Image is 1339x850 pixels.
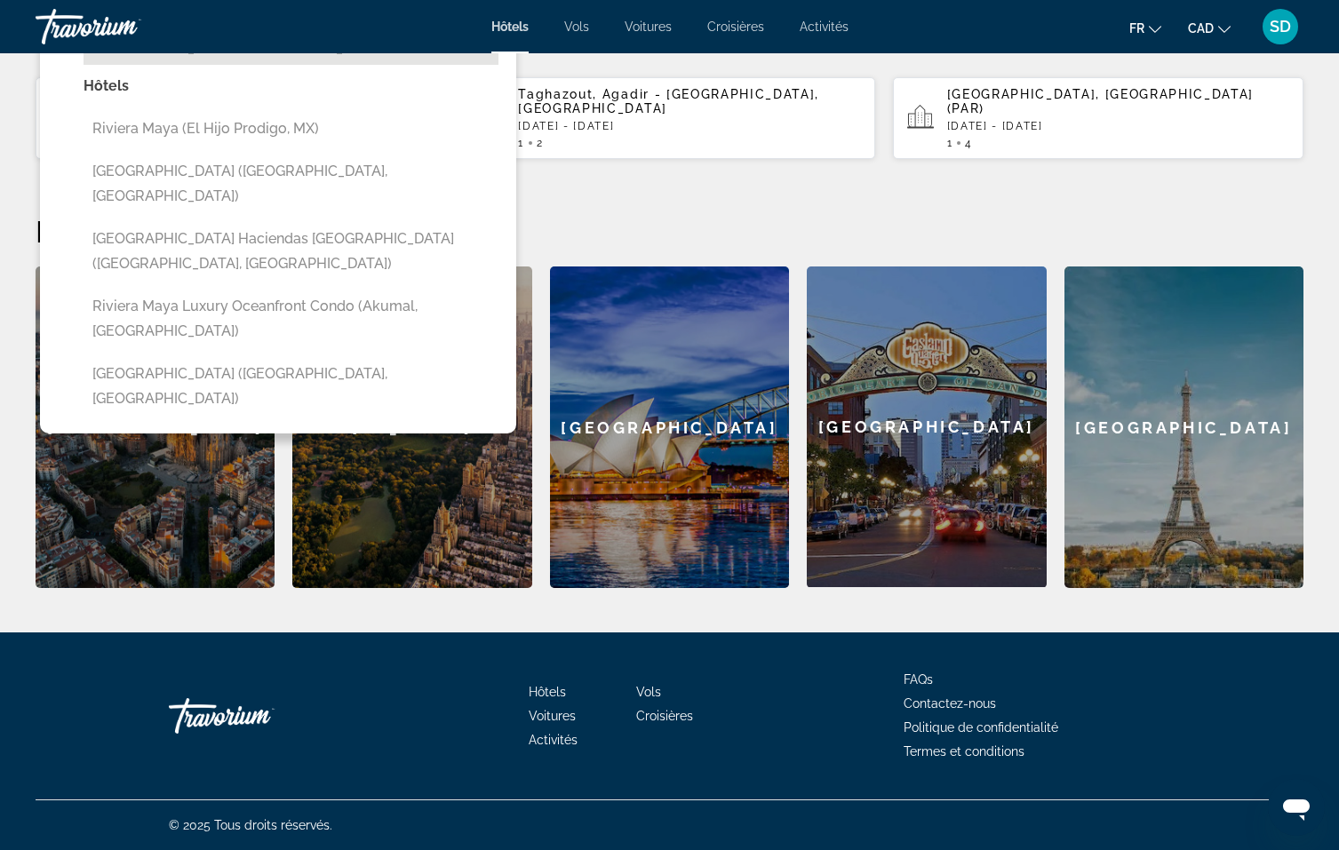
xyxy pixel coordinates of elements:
[1129,21,1144,36] span: fr
[169,818,332,832] span: © 2025 Tous droits réservés.
[518,120,860,132] p: [DATE] - [DATE]
[518,137,524,149] span: 1
[84,222,498,281] button: [GEOGRAPHIC_DATA] Haciendas [GEOGRAPHIC_DATA] ([GEOGRAPHIC_DATA], [GEOGRAPHIC_DATA])
[1064,266,1303,588] a: [GEOGRAPHIC_DATA]
[529,733,578,747] a: Activités
[947,120,1289,132] p: [DATE] - [DATE]
[1188,15,1231,41] button: Change currency
[947,87,1254,115] span: [GEOGRAPHIC_DATA], [GEOGRAPHIC_DATA] (PAR)
[904,672,933,687] a: FAQs
[529,685,566,699] a: Hôtels
[464,76,874,160] button: Taghazout, Agadir - [GEOGRAPHIC_DATA], [GEOGRAPHIC_DATA][DATE] - [DATE]12
[904,744,1024,759] a: Termes et conditions
[1257,8,1303,45] button: User Menu
[800,20,849,34] a: Activités
[807,266,1046,587] div: [GEOGRAPHIC_DATA]
[1129,15,1161,41] button: Change language
[904,720,1058,735] a: Politique de confidentialité
[904,696,996,711] a: Contactez-nous
[36,4,213,50] a: Travorium
[636,709,693,723] a: Croisières
[947,137,953,149] span: 1
[36,76,446,160] button: [GEOGRAPHIC_DATA], [GEOGRAPHIC_DATA] (PTY)[DATE] - [DATE]12
[807,266,1046,588] a: [GEOGRAPHIC_DATA]
[169,689,347,743] a: Travorium
[965,137,973,149] span: 4
[564,20,589,34] a: Vols
[84,155,498,213] button: [GEOGRAPHIC_DATA] ([GEOGRAPHIC_DATA], [GEOGRAPHIC_DATA])
[84,112,498,146] button: Riviera Maya (El Hijo Prodigo, MX)
[36,213,1303,249] h2: Destinations en vedette
[1188,21,1214,36] span: CAD
[1270,18,1291,36] span: SD
[84,290,498,348] button: Riviera Maya Luxury Oceanfront Condo (Akumal, [GEOGRAPHIC_DATA])
[36,266,275,588] a: [GEOGRAPHIC_DATA]
[84,357,498,416] button: [GEOGRAPHIC_DATA] ([GEOGRAPHIC_DATA], [GEOGRAPHIC_DATA])
[707,20,764,34] a: Croisières
[529,709,576,723] a: Voitures
[537,137,544,149] span: 2
[84,74,498,99] p: Hôtels
[550,266,789,588] a: [GEOGRAPHIC_DATA]
[491,20,529,34] a: Hôtels
[893,76,1303,160] button: [GEOGRAPHIC_DATA], [GEOGRAPHIC_DATA] (PAR)[DATE] - [DATE]14
[1268,779,1325,836] iframe: Bouton de lancement de la fenêtre de messagerie
[518,87,819,115] span: Taghazout, Agadir - [GEOGRAPHIC_DATA], [GEOGRAPHIC_DATA]
[625,20,672,34] a: Voitures
[636,685,661,699] a: Vols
